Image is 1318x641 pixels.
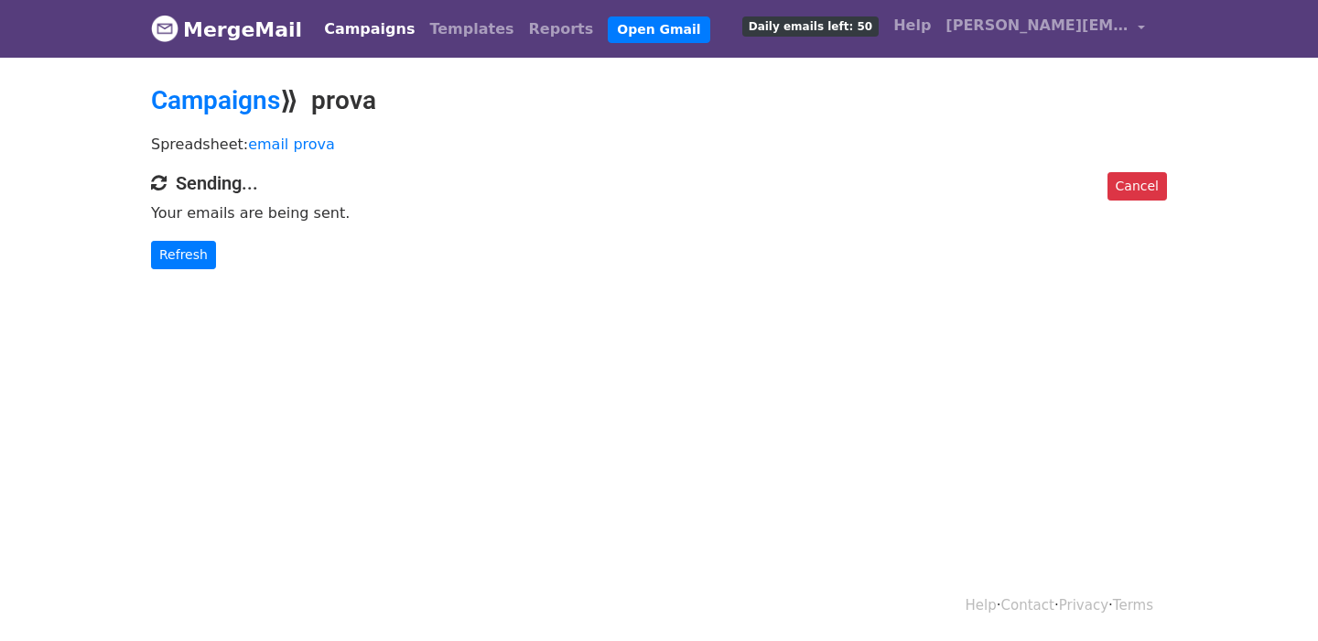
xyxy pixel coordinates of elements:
span: Daily emails left: 50 [742,16,879,37]
a: Templates [422,11,521,48]
p: Your emails are being sent. [151,203,1167,223]
a: email prova [248,136,335,153]
a: Help [886,7,938,44]
a: Privacy [1059,597,1108,614]
a: Help [966,597,997,614]
img: MergeMail logo [151,15,178,42]
span: [PERSON_NAME][EMAIL_ADDRESS][PERSON_NAME][DOMAIN_NAME] [945,15,1129,37]
h4: Sending... [151,172,1167,194]
a: Refresh [151,241,216,269]
a: Daily emails left: 50 [735,7,886,44]
a: MergeMail [151,10,302,49]
a: Cancel [1107,172,1167,201]
h2: ⟫ prova [151,85,1167,116]
p: Spreadsheet: [151,135,1167,154]
a: Campaigns [317,11,422,48]
a: [PERSON_NAME][EMAIL_ADDRESS][PERSON_NAME][DOMAIN_NAME] [938,7,1152,50]
a: Contact [1001,597,1054,614]
a: Open Gmail [608,16,709,43]
a: Terms [1113,597,1153,614]
a: Reports [522,11,601,48]
a: Campaigns [151,85,280,115]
